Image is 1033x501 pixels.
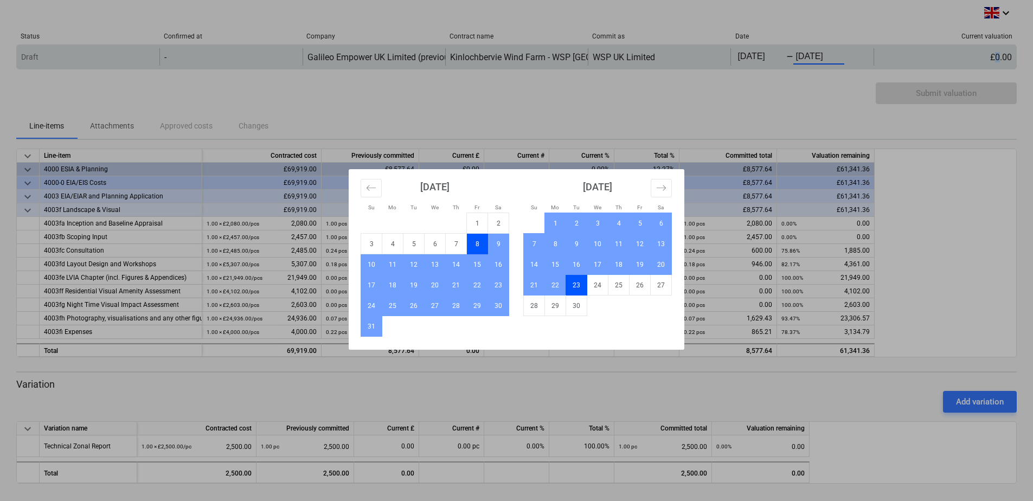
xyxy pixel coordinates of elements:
small: We [594,204,601,210]
button: Move forward to switch to the next month. [651,179,672,197]
td: Choose Friday, August 15, 2025 as your check-out date. It's available. [467,254,488,275]
small: Tu [573,204,580,210]
td: Choose Wednesday, August 20, 2025 as your check-out date. It's available. [425,275,446,296]
td: Choose Wednesday, September 17, 2025 as your check-out date. It's available. [587,254,608,275]
small: Fr [637,204,642,210]
td: Choose Tuesday, September 16, 2025 as your check-out date. It's available. [566,254,587,275]
td: Choose Sunday, September 7, 2025 as your check-out date. It's available. [524,234,545,254]
td: Choose Saturday, September 27, 2025 as your check-out date. It's available. [651,275,672,296]
td: Choose Friday, August 1, 2025 as your check-out date. It's available. [467,213,488,234]
td: Choose Thursday, September 4, 2025 as your check-out date. It's available. [608,213,630,234]
td: Selected. Tuesday, September 23, 2025 [566,275,587,296]
td: Choose Thursday, September 25, 2025 as your check-out date. It's available. [608,275,630,296]
td: Choose Sunday, September 14, 2025 as your check-out date. It's available. [524,254,545,275]
div: Calendar [349,169,684,350]
td: Choose Tuesday, September 9, 2025 as your check-out date. It's available. [566,234,587,254]
td: Choose Monday, August 11, 2025 as your check-out date. It's available. [382,254,403,275]
small: We [431,204,439,210]
td: Choose Friday, September 26, 2025 as your check-out date. It's available. [630,275,651,296]
td: Choose Saturday, September 6, 2025 as your check-out date. It's available. [651,213,672,234]
small: Th [615,204,622,210]
td: Choose Monday, September 22, 2025 as your check-out date. It's available. [545,275,566,296]
td: Choose Tuesday, September 30, 2025 as your check-out date. It's available. [566,296,587,316]
small: Sa [658,204,664,210]
small: Th [453,204,459,210]
td: Choose Thursday, August 21, 2025 as your check-out date. It's available. [446,275,467,296]
td: Choose Friday, September 12, 2025 as your check-out date. It's available. [630,234,651,254]
td: Choose Monday, August 18, 2025 as your check-out date. It's available. [382,275,403,296]
td: Choose Friday, August 22, 2025 as your check-out date. It's available. [467,275,488,296]
td: Choose Sunday, August 17, 2025 as your check-out date. It's available. [361,275,382,296]
td: Choose Wednesday, August 27, 2025 as your check-out date. It's available. [425,296,446,316]
strong: [DATE] [420,181,450,192]
small: Mo [388,204,396,210]
small: Sa [495,204,501,210]
td: Choose Sunday, September 28, 2025 as your check-out date. It's available. [524,296,545,316]
td: Choose Saturday, September 13, 2025 as your check-out date. It's available. [651,234,672,254]
small: Su [531,204,537,210]
td: Choose Sunday, August 31, 2025 as your check-out date. It's available. [361,316,382,337]
td: Choose Tuesday, August 5, 2025 as your check-out date. It's available. [403,234,425,254]
td: Choose Saturday, August 9, 2025 as your check-out date. It's available. [488,234,509,254]
td: Not available. Friday, August 8, 2025 [467,234,488,254]
td: Choose Tuesday, September 2, 2025 as your check-out date. It's available. [566,213,587,234]
td: Choose Sunday, August 3, 2025 as your check-out date. It's available. [361,234,382,254]
td: Choose Saturday, August 16, 2025 as your check-out date. It's available. [488,254,509,275]
td: Choose Monday, September 1, 2025 as your check-out date. It's available. [545,213,566,234]
td: Choose Thursday, August 28, 2025 as your check-out date. It's available. [446,296,467,316]
td: Choose Monday, September 29, 2025 as your check-out date. It's available. [545,296,566,316]
td: Choose Wednesday, September 10, 2025 as your check-out date. It's available. [587,234,608,254]
td: Choose Monday, September 15, 2025 as your check-out date. It's available. [545,254,566,275]
td: Choose Thursday, September 11, 2025 as your check-out date. It's available. [608,234,630,254]
button: Move backward to switch to the previous month. [361,179,382,197]
td: Choose Wednesday, September 3, 2025 as your check-out date. It's available. [587,213,608,234]
small: Mo [551,204,559,210]
td: Choose Monday, August 25, 2025 as your check-out date. It's available. [382,296,403,316]
td: Choose Wednesday, August 6, 2025 as your check-out date. It's available. [425,234,446,254]
td: Choose Friday, August 29, 2025 as your check-out date. It's available. [467,296,488,316]
small: Tu [410,204,417,210]
td: Choose Saturday, August 30, 2025 as your check-out date. It's available. [488,296,509,316]
td: Choose Friday, September 19, 2025 as your check-out date. It's available. [630,254,651,275]
td: Choose Tuesday, August 26, 2025 as your check-out date. It's available. [403,296,425,316]
td: Choose Wednesday, August 13, 2025 as your check-out date. It's available. [425,254,446,275]
td: Choose Wednesday, September 24, 2025 as your check-out date. It's available. [587,275,608,296]
small: Su [368,204,375,210]
td: Choose Saturday, September 20, 2025 as your check-out date. It's available. [651,254,672,275]
strong: [DATE] [583,181,612,192]
td: Choose Sunday, September 21, 2025 as your check-out date. It's available. [524,275,545,296]
td: Choose Tuesday, August 12, 2025 as your check-out date. It's available. [403,254,425,275]
td: Choose Sunday, August 24, 2025 as your check-out date. It's available. [361,296,382,316]
td: Choose Sunday, August 10, 2025 as your check-out date. It's available. [361,254,382,275]
td: Choose Monday, August 4, 2025 as your check-out date. It's available. [382,234,403,254]
td: Choose Monday, September 8, 2025 as your check-out date. It's available. [545,234,566,254]
td: Choose Friday, September 5, 2025 as your check-out date. It's available. [630,213,651,234]
td: Choose Saturday, August 2, 2025 as your check-out date. It's available. [488,213,509,234]
td: Choose Thursday, August 14, 2025 as your check-out date. It's available. [446,254,467,275]
small: Fr [474,204,479,210]
td: Choose Saturday, August 23, 2025 as your check-out date. It's available. [488,275,509,296]
td: Choose Thursday, August 7, 2025 as your check-out date. It's available. [446,234,467,254]
td: Choose Thursday, September 18, 2025 as your check-out date. It's available. [608,254,630,275]
td: Choose Tuesday, August 19, 2025 as your check-out date. It's available. [403,275,425,296]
